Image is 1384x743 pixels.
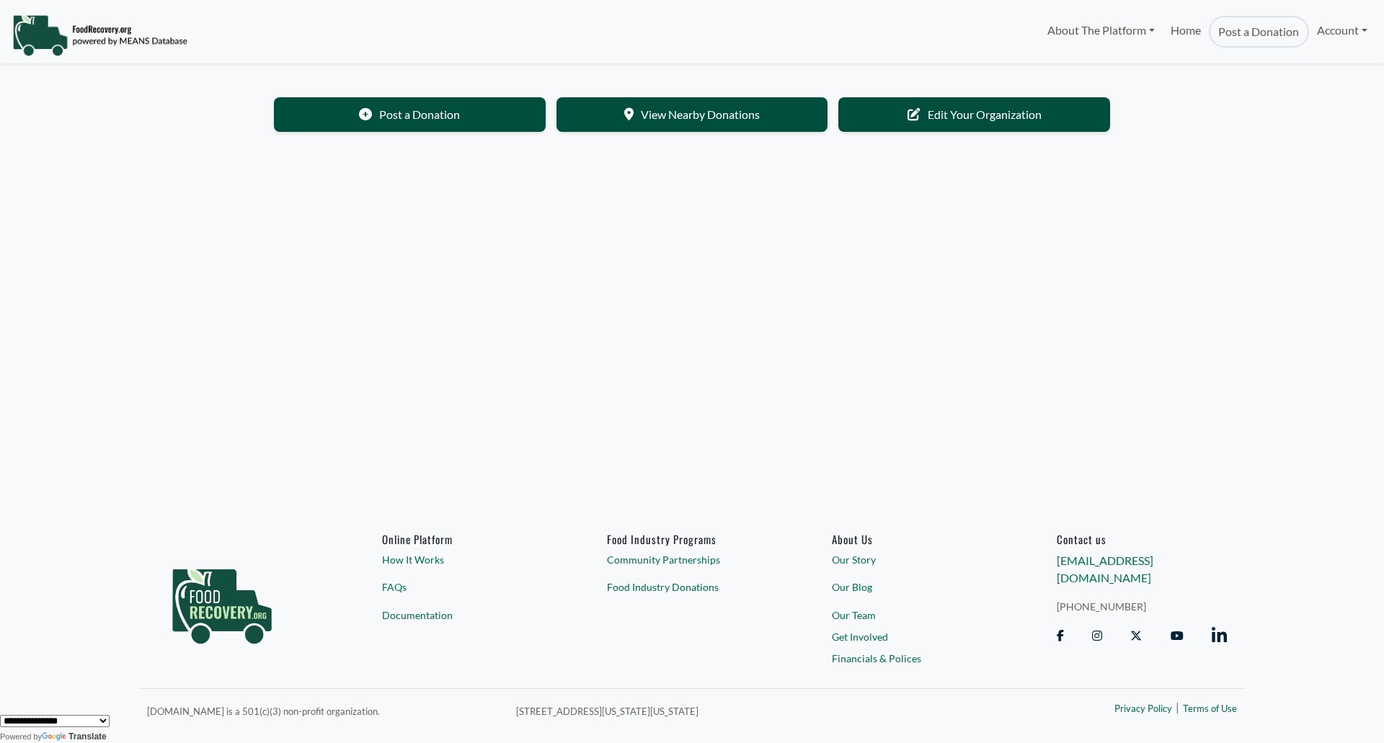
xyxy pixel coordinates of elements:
img: food_recovery_green_logo-76242d7a27de7ed26b67be613a865d9c9037ba317089b267e0515145e5e51427.png [157,533,287,669]
a: Post a Donation [1209,16,1308,48]
img: Google Translate [42,732,68,742]
p: [STREET_ADDRESS][US_STATE][US_STATE] [516,702,960,719]
a: Our Team [832,608,1002,623]
a: Home [1163,16,1209,48]
a: [EMAIL_ADDRESS][DOMAIN_NAME] [1057,553,1153,584]
h6: Online Platform [382,533,552,546]
h6: Contact us [1057,533,1227,546]
a: Financials & Polices [832,650,1002,665]
a: How It Works [382,552,552,567]
p: [DOMAIN_NAME] is a 501(c)(3) non-profit organization. [147,702,499,719]
a: View Nearby Donations [556,97,828,132]
a: Our Story [832,552,1002,567]
a: [PHONE_NUMBER] [1057,599,1227,614]
a: FAQs [382,579,552,595]
a: About The Platform [1039,16,1162,45]
a: Community Partnerships [607,552,777,567]
a: Account [1309,16,1375,45]
a: Post a Donation [274,97,546,132]
img: NavigationLogo_FoodRecovery-91c16205cd0af1ed486a0f1a7774a6544ea792ac00100771e7dd3ec7c0e58e41.png [12,14,187,57]
span: | [1176,698,1179,716]
a: Terms of Use [1183,702,1237,716]
a: Get Involved [832,629,1002,644]
a: Edit Your Organization [838,97,1110,132]
a: Documentation [382,608,552,623]
a: Privacy Policy [1114,702,1172,716]
a: Food Industry Donations [607,579,777,595]
a: Translate [42,731,107,742]
a: About Us [832,533,1002,546]
h6: Food Industry Programs [607,533,777,546]
a: Our Blog [832,579,1002,595]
